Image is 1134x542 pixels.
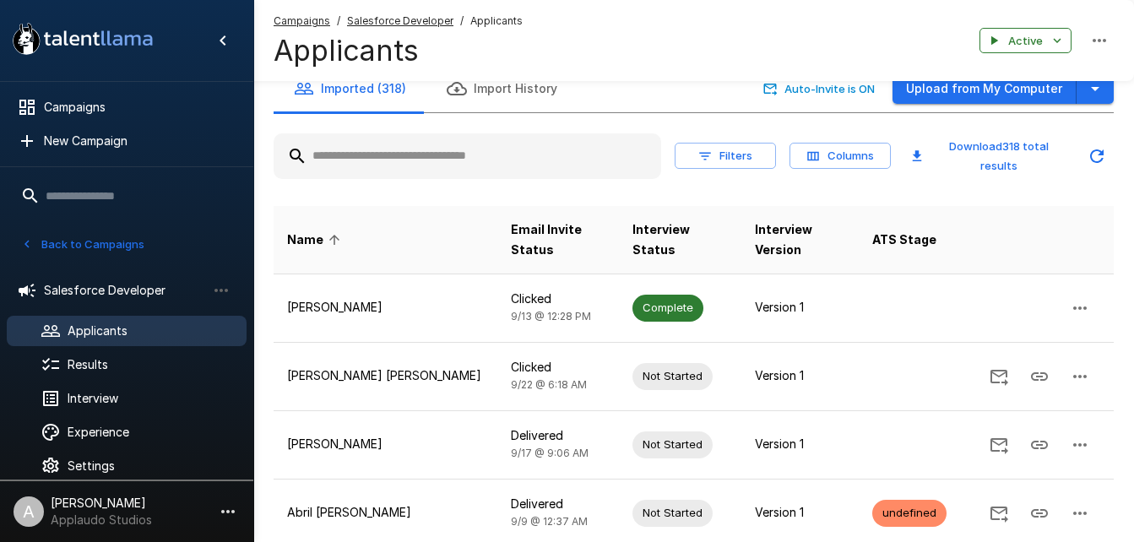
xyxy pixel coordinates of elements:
p: Delivered [511,427,606,444]
span: / [460,13,464,30]
button: Updated Today - 10:46 AM [1080,139,1114,173]
button: Upload from My Computer [893,73,1077,105]
span: undefined [872,505,947,521]
span: Complete [632,300,703,316]
span: 9/13 @ 12:28 PM [511,310,591,322]
span: 9/17 @ 9:06 AM [511,447,589,459]
span: Send Invitation [979,367,1019,382]
p: Clicked [511,359,606,376]
span: Send Invitation [979,504,1019,518]
span: Applicants [470,13,523,30]
span: Email Invite Status [511,220,606,260]
p: [PERSON_NAME] [287,436,484,453]
span: Interview Version [755,220,845,260]
span: Name [287,230,345,250]
span: Send Invitation [979,436,1019,450]
span: Not Started [632,436,713,453]
span: 9/22 @ 6:18 AM [511,378,587,391]
h4: Applicants [274,33,523,68]
button: Active [979,28,1072,54]
span: Copy Interview Link [1019,436,1060,450]
button: Imported (318) [274,65,426,112]
p: [PERSON_NAME] [PERSON_NAME] [287,367,484,384]
p: Version 1 [755,367,845,384]
u: Salesforce Developer [347,14,453,27]
p: Version 1 [755,504,845,521]
p: Version 1 [755,436,845,453]
p: Clicked [511,290,606,307]
p: Abril [PERSON_NAME] [287,504,484,521]
button: Columns [789,143,891,169]
p: [PERSON_NAME] [287,299,484,316]
span: / [337,13,340,30]
button: Import History [426,65,578,112]
button: Auto-Invite is ON [760,76,879,102]
span: Not Started [632,368,713,384]
span: 9/9 @ 12:37 AM [511,515,588,528]
p: Delivered [511,496,606,512]
span: Not Started [632,505,713,521]
span: Copy Interview Link [1019,504,1060,518]
span: ATS Stage [872,230,936,250]
span: Interview Status [632,220,728,260]
button: Download318 total results [904,133,1073,179]
button: Filters [675,143,776,169]
p: Version 1 [755,299,845,316]
span: Copy Interview Link [1019,367,1060,382]
u: Campaigns [274,14,330,27]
